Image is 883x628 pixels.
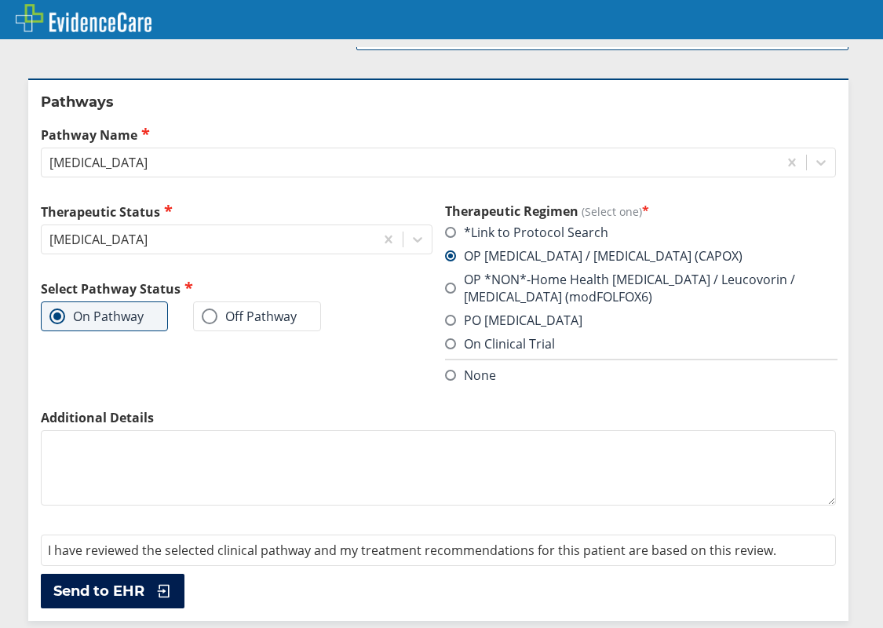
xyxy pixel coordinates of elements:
img: EvidenceCare [16,4,151,32]
label: OP *NON*-Home Health [MEDICAL_DATA] / Leucovorin / [MEDICAL_DATA] (modFOLFOX6) [445,271,837,305]
label: On Pathway [49,309,144,324]
label: None [445,367,496,384]
label: OP [MEDICAL_DATA] / [MEDICAL_DATA] (CAPOX) [445,247,743,265]
h2: Select Pathway Status [41,279,432,298]
span: I have reviewed the selected clinical pathway and my treatment recommendations for this patient a... [48,542,776,559]
label: Additional Details [41,409,836,426]
label: *Link to Protocol Search [445,224,608,241]
h2: Pathways [41,93,836,111]
span: (Select one) [582,204,642,219]
div: [MEDICAL_DATA] [49,154,148,171]
button: Send to EHR [41,574,184,608]
div: [MEDICAL_DATA] [49,231,148,248]
label: On Clinical Trial [445,335,555,352]
span: Send to EHR [53,582,144,601]
label: PO [MEDICAL_DATA] [445,312,582,329]
h3: Therapeutic Regimen [445,203,837,220]
label: Therapeutic Status [41,203,432,221]
label: Off Pathway [202,309,297,324]
label: Pathway Name [41,126,836,144]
